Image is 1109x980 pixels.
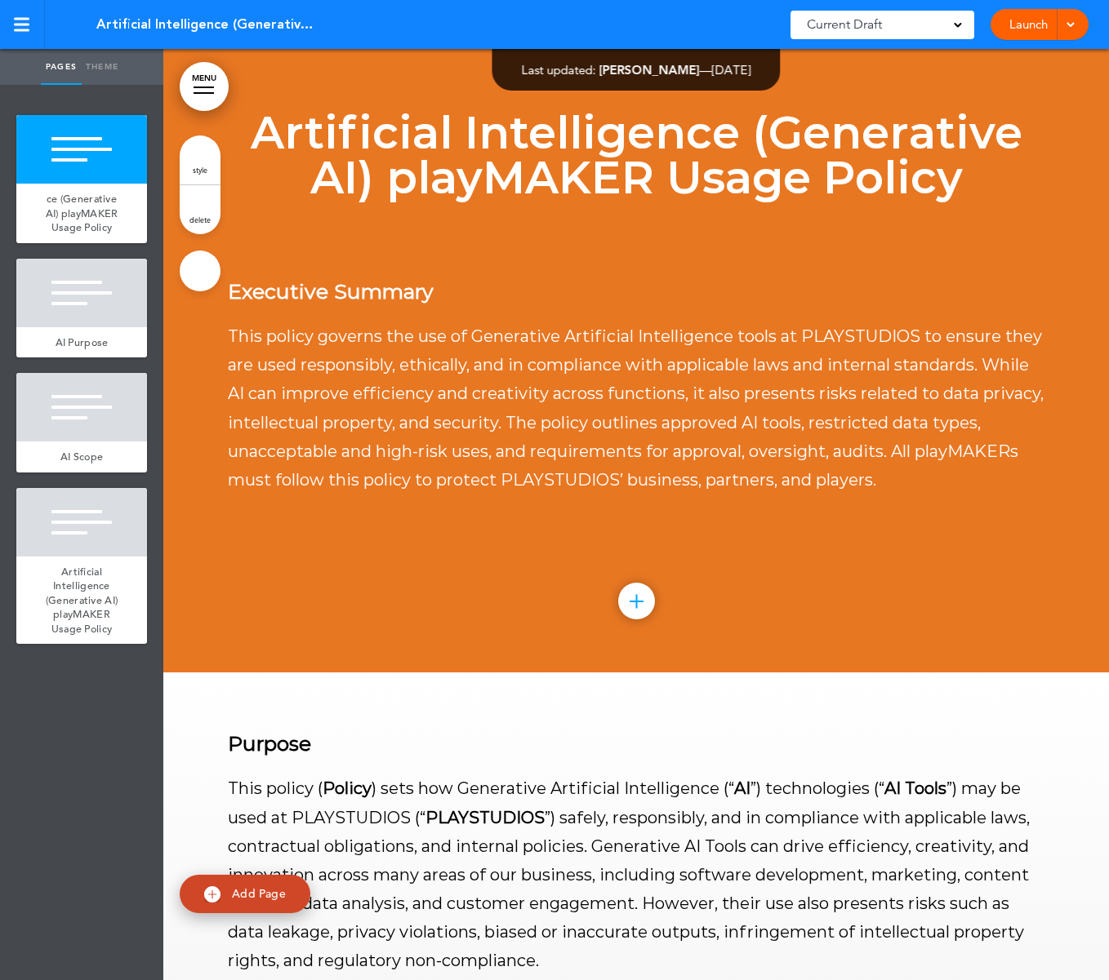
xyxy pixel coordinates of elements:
[180,62,229,111] a: MENU
[56,335,109,349] span: AI Purpose
[228,731,311,756] strong: Purpose
[425,808,545,827] strong: PLAYSTUDIOS
[522,62,596,78] span: Last updated:
[884,778,946,798] strong: AI Tools
[46,565,118,636] span: Artificial Intelligence (Generative AI) playMAKER Usage Policy
[599,62,700,78] span: [PERSON_NAME]
[82,49,122,85] a: Theme
[46,192,118,234] span: ce (Generative AI) playMAKER Usage Policy
[323,778,372,798] strong: Policy
[60,450,103,463] span: AI Scope
[1003,9,1054,40] a: Launch
[189,215,211,224] span: delete
[522,64,751,76] div: —
[807,13,882,36] span: Current Draft
[96,16,317,33] span: Artificial Intelligence (Generative AI) playMAKER Usage Policy
[204,886,220,902] img: add.svg
[232,886,286,901] span: Add Page
[193,165,207,175] span: style
[41,49,82,85] a: Pages
[180,875,310,913] a: Add Page
[251,105,1022,205] span: Artificial Intelligence (Generative AI) playMAKER Usage Policy
[734,778,750,798] strong: AI
[712,62,751,78] span: [DATE]
[16,184,147,243] a: ce (Generative AI) playMAKER Usage Policy
[228,778,1030,970] span: This policy ( ) sets how Generative Artificial Intelligence (“ ”) technologies (“ ”) may be used ...
[180,135,220,184] a: style
[228,279,434,304] strong: Executive Summary
[16,441,147,472] a: AI Scope
[16,327,147,358] a: AI Purpose
[180,185,220,234] a: delete
[16,557,147,645] a: Artificial Intelligence (Generative AI) playMAKER Usage Policy
[228,326,1044,490] span: This policy governs the use of Generative Artificial Intelligence tools at PLAYSTUDIOS to ensure ...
